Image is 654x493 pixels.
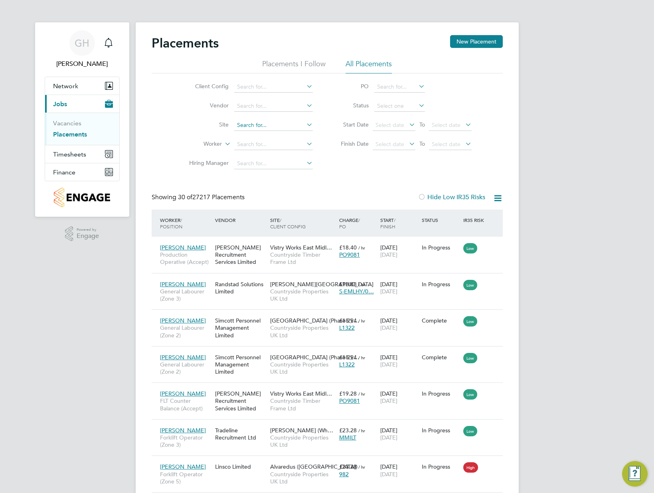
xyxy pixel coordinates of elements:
span: [DATE] [380,324,397,331]
div: Start [378,213,420,234]
span: [PERSON_NAME] [160,244,206,251]
span: [PERSON_NAME] [160,390,206,397]
a: [PERSON_NAME]General Labourer (Zone 2)Simcott Personnel Management Limited[GEOGRAPHIC_DATA] (Phas... [158,313,503,319]
span: Countryside Properties UK Ltd [270,288,335,302]
span: General Labourer (Zone 3) [160,288,211,302]
label: Vendor [183,102,229,109]
input: Search for... [234,120,313,131]
span: Countryside Properties UK Ltd [270,361,335,375]
input: Search for... [234,81,313,93]
div: Vendor [213,213,268,227]
span: Countryside Timber Frame Ltd [270,251,335,265]
div: In Progress [422,463,459,470]
div: Showing [152,193,246,202]
span: Countryside Properties UK Ltd [270,434,335,448]
span: [GEOGRAPHIC_DATA] (Phase 2),… [270,317,359,324]
label: Worker [176,140,222,148]
span: Powered by [77,226,99,233]
label: Status [333,102,369,109]
li: All Placements [346,59,392,73]
img: countryside-properties-logo-retina.png [54,188,110,207]
label: Hide Low IR35 Risks [418,193,485,201]
span: Select date [375,141,404,148]
div: In Progress [422,390,459,397]
span: Timesheets [53,150,86,158]
input: Select one [374,101,425,112]
span: Engage [77,233,99,240]
span: £23.28 [339,427,357,434]
div: IR35 Risk [461,213,489,227]
button: New Placement [450,35,503,48]
span: [PERSON_NAME][GEOGRAPHIC_DATA] [270,281,373,288]
span: General Labourer (Zone 2) [160,324,211,339]
div: [DATE] [378,459,420,481]
span: [PERSON_NAME] [160,317,206,324]
span: [DATE] [380,288,397,295]
span: [DATE] [380,434,397,441]
div: [DATE] [378,386,420,408]
span: Network [53,82,78,90]
div: [DATE] [378,313,420,335]
span: Vistry Works East Midl… [270,244,332,251]
a: [PERSON_NAME]FLT Counter Balance (Accept)[PERSON_NAME] Recruitment Services LimitedVistry Works E... [158,386,503,392]
div: Tradeline Recruitment Ltd [213,423,268,445]
div: [PERSON_NAME] Recruitment Services Limited [213,240,268,270]
label: Hiring Manager [183,159,229,166]
span: Vistry Works East Midl… [270,390,332,397]
a: [PERSON_NAME]Forklift Operator (Zone 5)Linsco LimitedAlvaredus ([GEOGRAPHIC_DATA])Countryside Pro... [158,459,503,465]
span: High [463,462,478,473]
span: £18.40 [339,244,357,251]
label: PO [333,83,369,90]
a: Go to home page [45,188,120,207]
input: Search for... [234,139,313,150]
span: Countryside Properties UK Ltd [270,471,335,485]
div: Randstad Solutions Limited [213,277,268,299]
span: / hr [358,391,365,397]
span: [GEOGRAPHIC_DATA] (Phase 2),… [270,354,359,361]
div: [PERSON_NAME] Recruitment Services Limited [213,386,268,416]
div: Jobs [45,113,119,145]
nav: Main navigation [35,22,129,217]
span: [DATE] [380,471,397,478]
span: Gemma Hone [45,59,120,69]
span: GH [75,38,89,48]
span: Alvaredus ([GEOGRAPHIC_DATA]) [270,463,358,470]
span: Low [463,280,477,290]
span: S-EMLHY/0… [339,288,374,295]
span: £18.94 [339,354,357,361]
span: £18.94 [339,317,357,324]
label: Start Date [333,121,369,128]
div: Complete [422,317,459,324]
span: / Position [160,217,182,230]
span: [DATE] [380,361,397,368]
button: Jobs [45,95,119,113]
span: [DATE] [380,251,397,258]
div: Status [420,213,461,227]
span: Forklift Operator (Zone 5) [160,471,211,485]
div: [DATE] [378,423,420,445]
span: Low [463,353,477,363]
a: [PERSON_NAME]General Labourer (Zone 3)Randstad Solutions Limited[PERSON_NAME][GEOGRAPHIC_DATA]Cou... [158,276,503,283]
li: Placements I Follow [262,59,326,73]
div: Linsco Limited [213,459,268,474]
span: £18.88 [339,281,357,288]
a: Placements [53,131,87,138]
div: Simcott Personnel Management Limited [213,313,268,343]
a: GH[PERSON_NAME] [45,30,120,69]
span: / PO [339,217,360,230]
span: £23.28 [339,463,357,470]
input: Search for... [374,81,425,93]
span: Countryside Properties UK Ltd [270,324,335,339]
span: [PERSON_NAME] (Wh… [270,427,333,434]
div: [DATE] [378,240,420,262]
div: Complete [422,354,459,361]
span: Low [463,243,477,253]
label: Client Config [183,83,229,90]
span: / hr [358,245,365,251]
span: / hr [358,428,365,434]
span: 27217 Placements [178,193,245,201]
div: In Progress [422,281,459,288]
a: [PERSON_NAME]Forklift Operator (Zone 3)Tradeline Recruitment Ltd[PERSON_NAME] (Wh…Countryside Pro... [158,422,503,429]
span: [PERSON_NAME] [160,354,206,361]
label: Finish Date [333,140,369,147]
